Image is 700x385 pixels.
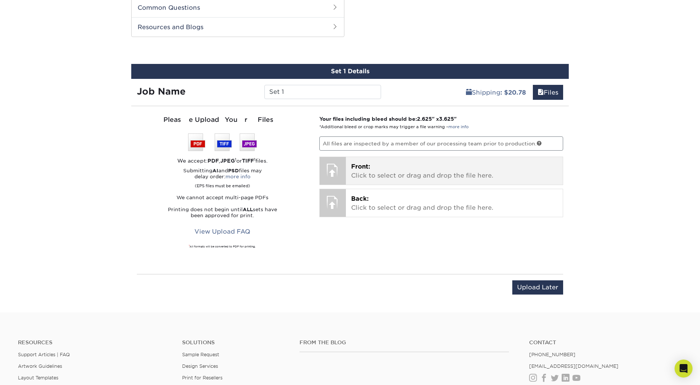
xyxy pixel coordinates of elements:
h4: Resources [18,339,171,346]
span: 2.625 [417,116,432,122]
strong: AI [212,168,218,173]
a: more info [448,124,469,129]
strong: ALL [243,207,253,212]
b: : $20.78 [500,89,526,96]
span: shipping [466,89,472,96]
strong: PSD [228,168,239,173]
img: We accept: PSD, TIFF, or JPEG (JPG) [188,133,257,151]
div: Set 1 Details [131,64,569,79]
sup: 1 [254,157,255,161]
a: Sample Request [182,352,219,357]
p: Click to select or drag and drop the file here. [351,194,558,212]
span: Front: [351,163,370,170]
h4: From the Blog [300,339,509,346]
p: Submitting and files may delay order: [137,168,308,189]
a: Print for Resellers [182,375,222,381]
a: Shipping: $20.78 [461,85,531,100]
p: We cannot accept multi-page PDFs [137,195,308,201]
a: Design Services [182,363,218,369]
p: All files are inspected by a member of our processing team prior to production. [319,136,564,151]
span: 3.625 [439,116,454,122]
span: files [538,89,544,96]
input: Enter a job name [264,85,381,99]
h4: Solutions [182,339,288,346]
h2: Resources and Blogs [132,17,344,37]
sup: 1 [235,157,236,161]
a: more info [225,174,251,179]
a: View Upload FAQ [190,225,255,239]
strong: PDF [208,158,219,164]
small: (EPS files must be emailed) [195,180,250,189]
strong: Your files including bleed should be: " x " [319,116,457,122]
input: Upload Later [512,280,563,295]
a: Files [533,85,563,100]
a: Layout Templates [18,375,58,381]
strong: Job Name [137,86,185,97]
strong: TIFF [242,158,254,164]
div: Please Upload Your Files [137,115,308,125]
div: We accept: , or files. [137,157,308,164]
strong: JPEG [220,158,235,164]
a: [EMAIL_ADDRESS][DOMAIN_NAME] [529,363,618,369]
div: Open Intercom Messenger [675,360,693,378]
a: Artwork Guidelines [18,363,62,369]
a: Contact [529,339,682,346]
div: All formats will be converted to PDF for printing. [137,245,308,249]
a: Support Articles | FAQ [18,352,70,357]
p: Click to select or drag and drop the file here. [351,162,558,180]
a: [PHONE_NUMBER] [529,352,575,357]
small: *Additional bleed or crop marks may trigger a file warning – [319,124,469,129]
span: Back: [351,195,369,202]
p: Printing does not begin until sets have been approved for print. [137,207,308,219]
